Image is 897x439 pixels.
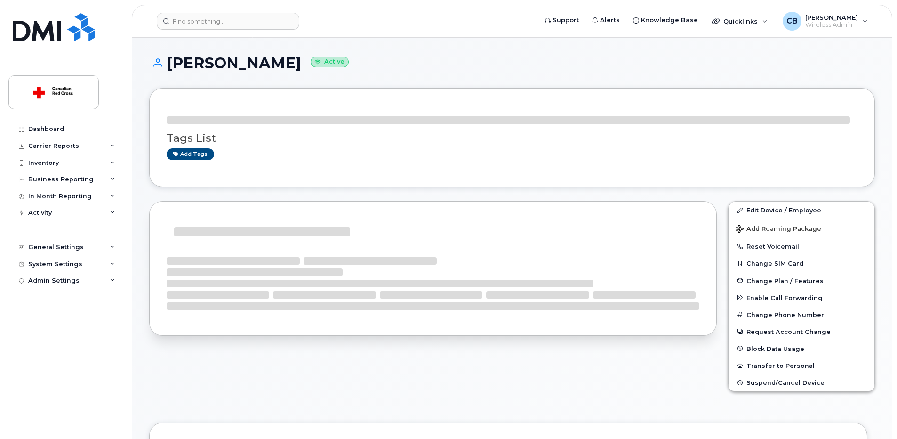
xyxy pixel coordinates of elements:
[729,306,874,323] button: Change Phone Number
[311,57,349,67] small: Active
[729,289,874,306] button: Enable Call Forwarding
[729,340,874,357] button: Block Data Usage
[729,255,874,272] button: Change SIM Card
[729,357,874,374] button: Transfer to Personal
[729,323,874,340] button: Request Account Change
[729,202,874,219] a: Edit Device / Employee
[729,272,874,289] button: Change Plan / Features
[729,238,874,255] button: Reset Voicemail
[746,277,824,284] span: Change Plan / Features
[729,219,874,238] button: Add Roaming Package
[746,294,823,301] span: Enable Call Forwarding
[729,374,874,391] button: Suspend/Cancel Device
[149,55,875,71] h1: [PERSON_NAME]
[736,225,821,234] span: Add Roaming Package
[167,132,857,144] h3: Tags List
[746,379,825,386] span: Suspend/Cancel Device
[167,148,214,160] a: Add tags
